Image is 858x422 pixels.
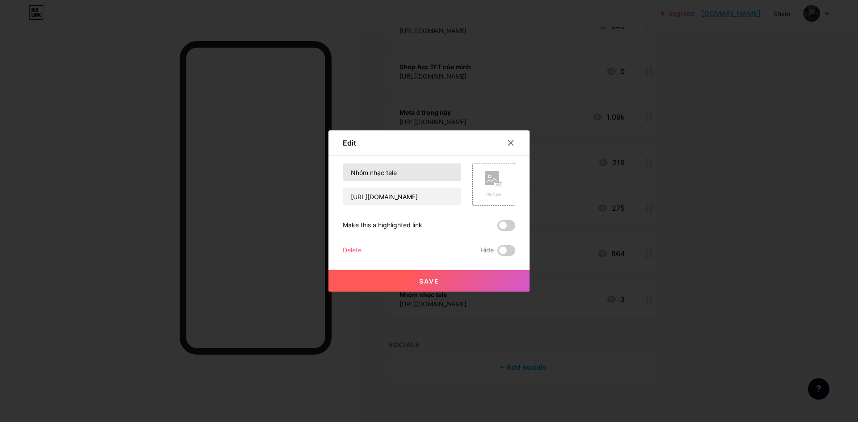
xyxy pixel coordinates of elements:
span: Save [419,277,439,285]
div: Delete [343,245,362,256]
button: Save [328,270,530,292]
input: Title [343,163,461,181]
input: URL [343,188,461,205]
div: Make this a highlighted link [343,220,422,231]
div: Edit [343,138,356,148]
span: Hide [480,245,494,256]
div: Picture [485,191,503,198]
